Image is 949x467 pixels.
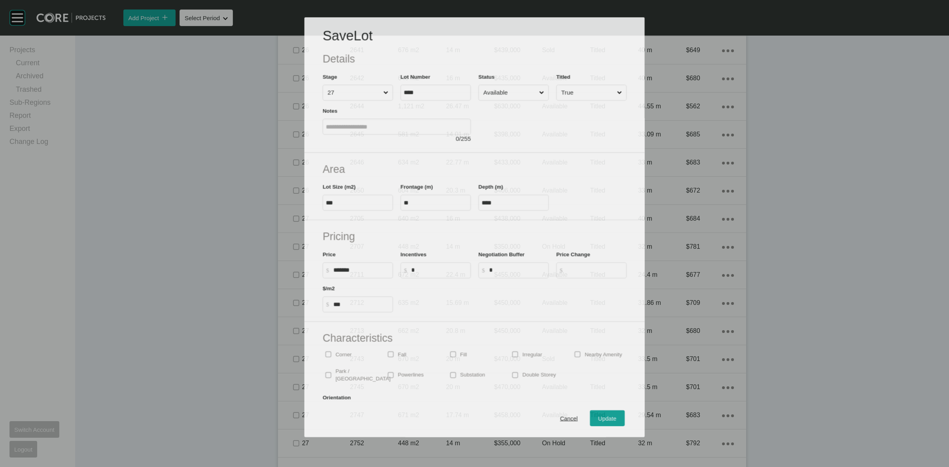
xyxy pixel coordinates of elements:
[323,135,471,143] div: / 255
[323,108,337,113] label: Notes
[460,371,485,379] p: Substation
[323,162,627,176] h2: Area
[382,85,389,100] span: Close menu...
[560,85,615,100] input: True
[323,285,335,291] label: $/m2
[567,267,623,273] input: $
[482,267,485,274] tspan: $
[584,351,622,358] p: Nearby Amenity
[598,415,616,421] span: Update
[323,51,627,66] h2: Details
[615,85,623,100] span: Close menu...
[478,184,503,190] label: Depth (m)
[489,267,545,273] input: $
[478,74,495,79] label: Status
[335,368,390,382] p: Park / [GEOGRAPHIC_DATA]
[335,351,352,358] p: Corner
[478,251,525,257] label: Negotiation Buffer
[556,251,590,257] label: Price Change
[323,331,627,346] h2: Characteristics
[326,301,329,308] tspan: $
[401,184,433,190] label: Frontage (m)
[411,267,467,273] input: $
[404,267,407,274] tspan: $
[323,251,336,257] label: Price
[323,394,351,400] label: Orientation
[482,85,537,100] input: Available
[522,351,542,358] p: Irregular
[323,26,627,45] h1: Save Lot
[552,410,586,426] button: Cancel
[590,410,624,426] button: Update
[326,267,329,274] tspan: $
[333,267,389,273] input: $
[401,251,426,257] label: Incentives
[460,351,467,358] p: Fill
[560,415,578,421] span: Cancel
[522,371,556,379] p: Double Storey
[398,351,406,358] p: Fall
[398,371,423,379] p: Powerlines
[456,136,459,142] span: 0
[560,267,563,274] tspan: $
[323,74,337,79] label: Stage
[537,85,545,100] span: Close menu...
[556,74,570,79] label: Titled
[323,229,627,244] h2: Pricing
[326,85,382,100] input: 27
[323,184,355,190] label: Lot Size (m2)
[401,74,430,79] label: Lot Number
[333,301,389,308] input: $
